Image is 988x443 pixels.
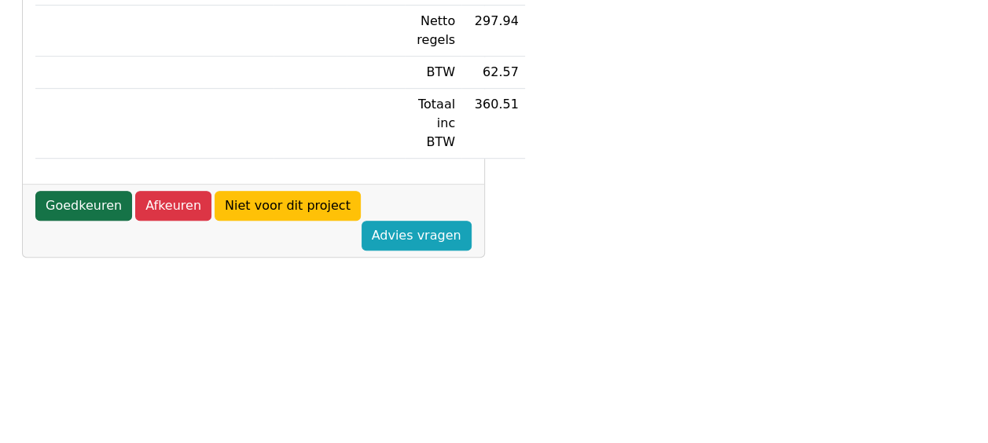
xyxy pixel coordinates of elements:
[135,191,211,221] a: Afkeuren
[461,89,525,159] td: 360.51
[35,191,132,221] a: Goedkeuren
[461,57,525,89] td: 62.57
[405,5,461,57] td: Netto regels
[405,57,461,89] td: BTW
[362,221,472,251] a: Advies vragen
[461,5,525,57] td: 297.94
[215,191,361,221] a: Niet voor dit project
[405,89,461,159] td: Totaal inc BTW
